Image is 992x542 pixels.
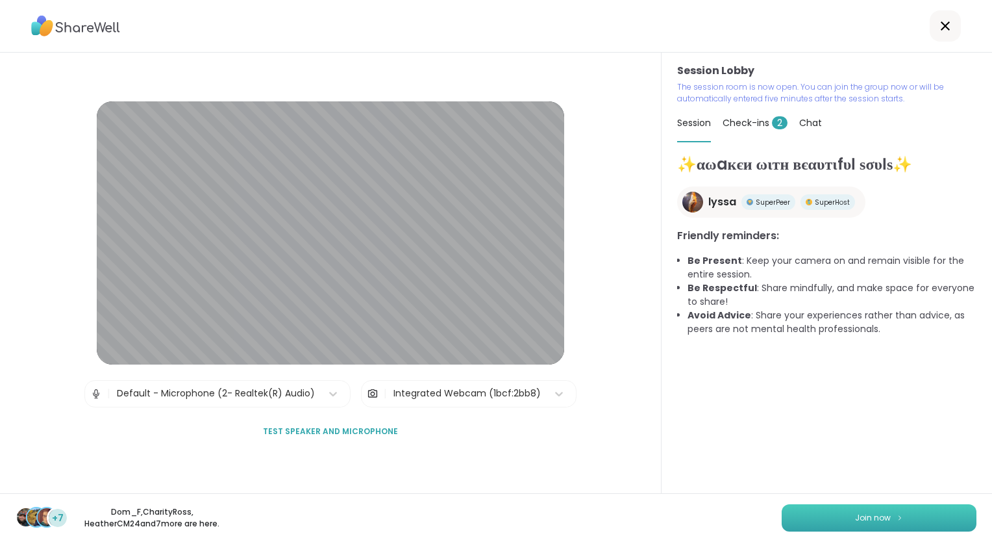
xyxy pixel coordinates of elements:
[38,508,56,526] img: HeatherCM24
[677,81,976,105] p: The session room is now open. You can join the group now or will be automatically entered five mi...
[27,508,45,526] img: CharityRoss
[263,426,398,437] span: Test speaker and microphone
[677,63,976,79] h3: Session Lobby
[896,514,904,521] img: ShareWell Logomark
[772,116,787,129] span: 2
[688,281,976,309] li: : Share mindfully, and make space for everyone to share!
[688,309,751,322] b: Avoid Advice
[258,418,403,445] button: Test speaker and microphone
[117,387,315,400] div: Default - Microphone (2- Realtek(R) Audio)
[677,228,976,244] h3: Friendly reminders:
[782,504,976,532] button: Join now
[52,511,64,525] span: +7
[677,116,711,129] span: Session
[367,381,378,407] img: Camera
[677,153,976,176] h1: ✨αωaкєи ωιтн вєαυтιfυℓ ѕσυℓѕ✨
[682,192,703,213] img: lyssa
[723,116,787,129] span: Check-ins
[747,199,753,205] img: Peer Badge Three
[31,11,120,41] img: ShareWell Logo
[815,198,850,207] span: SuperHost
[90,381,102,407] img: Microphone
[806,199,812,205] img: Peer Badge One
[855,512,891,524] span: Join now
[688,309,976,336] li: : Share your experiences rather than advice, as peers are not mental health professionals.
[107,381,110,407] span: |
[384,381,387,407] span: |
[756,198,790,207] span: SuperPeer
[708,194,736,210] span: lyssa
[79,506,225,530] p: Dom_F , CharityRoss , HeatherCM24 and 7 more are here.
[17,508,35,526] img: Dom_F
[688,254,976,281] li: : Keep your camera on and remain visible for the entire session.
[393,387,541,400] div: Integrated Webcam (1bcf:2bb8)
[677,187,865,218] a: lyssalyssaPeer Badge ThreeSuperPeerPeer Badge OneSuperHost
[688,254,742,267] b: Be Present
[799,116,822,129] span: Chat
[688,281,757,294] b: Be Respectful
